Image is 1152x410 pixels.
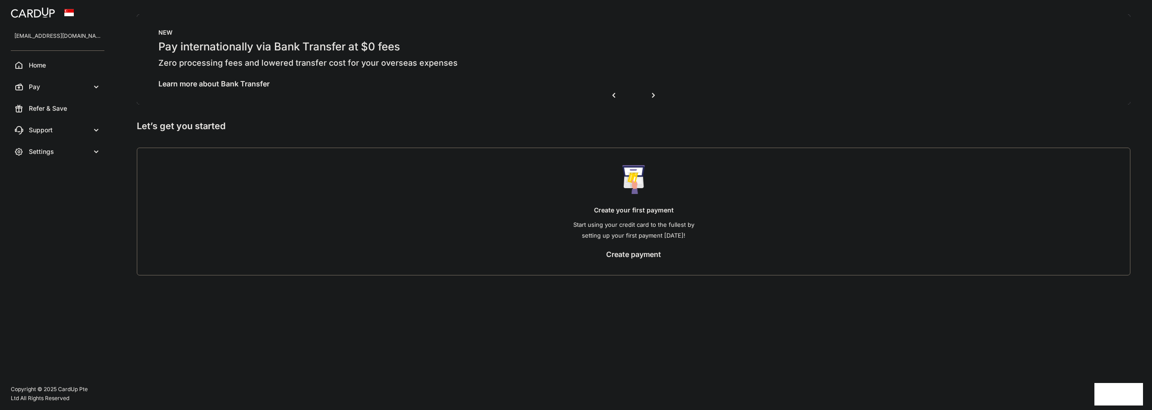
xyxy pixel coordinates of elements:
h6: Zero processing fees and lowered transfer cost for your overseas expenses [158,58,1109,68]
span: Pay [29,82,88,91]
p: [EMAIL_ADDRESS][DOMAIN_NAME] [14,32,101,41]
a: Create payment [606,250,661,259]
p: NEW [158,29,1109,36]
a: Learn more about Bank Transfer [158,79,270,88]
span: Settings [29,147,88,156]
p: Create your first payment [155,205,1112,216]
span: Support [29,126,88,135]
img: CardUp [11,7,55,18]
img: Bank transfer banner [137,14,1130,104]
img: Make Payment [622,165,645,194]
span: Home [29,61,88,70]
h5: Let’s get you started [137,119,1130,133]
span: Refer & Save [29,104,88,113]
iframe: Opens a widget where you can find more information [1094,383,1143,405]
h5: Pay internationally via Bank Transfer at $0 fees [158,40,1109,54]
p: Start using your credit card to the fullest by setting up your first payment [DATE]! [155,219,1112,241]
